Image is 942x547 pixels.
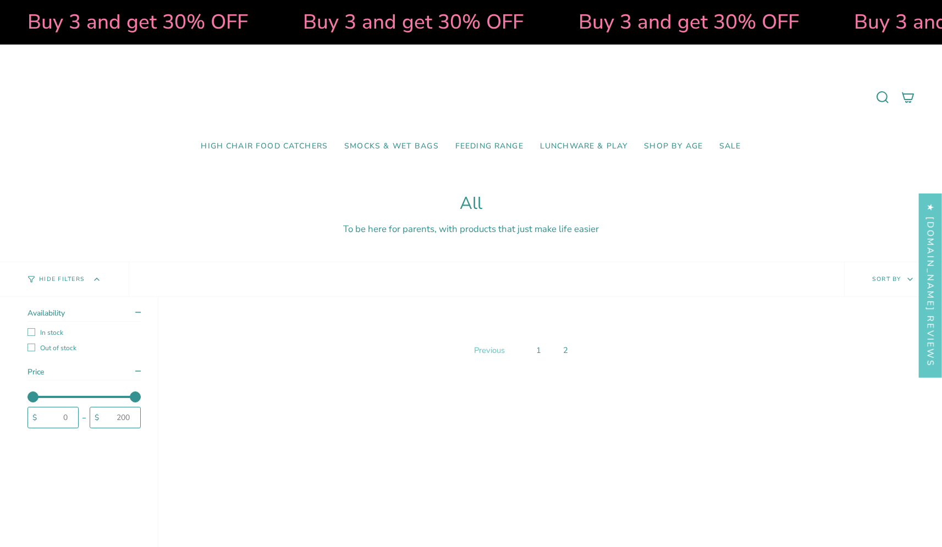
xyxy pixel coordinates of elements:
a: 1 [532,342,546,358]
span: Shop by Age [644,142,703,151]
a: Lunchware & Play [532,134,636,159]
span: Smocks & Wet Bags [344,142,439,151]
div: Click to open Judge.me floating reviews tab [919,193,942,377]
span: Price [27,367,44,377]
a: SALE [711,134,750,159]
input: 0 [40,412,78,423]
a: High Chair Food Catchers [192,134,336,159]
span: Previous [474,345,505,356]
a: Shop by Age [636,134,711,159]
span: Availability [27,308,65,318]
span: Sort by [872,275,901,283]
span: $ [32,412,37,423]
a: 2 [559,342,572,358]
span: $ [95,412,99,423]
a: Feeding Range [447,134,532,159]
label: In stock [27,328,141,337]
h1: All [27,194,915,214]
label: Out of stock [27,344,141,352]
a: Previous [471,342,508,358]
input: 200 [102,412,140,423]
a: Mumma’s Little Helpers [376,61,566,134]
strong: Buy 3 and get 30% OFF [25,8,246,36]
span: To be here for parents, with products that just make life easier [343,223,599,235]
span: High Chair Food Catchers [201,142,328,151]
button: Sort by [844,262,942,296]
strong: Buy 3 and get 30% OFF [301,8,521,36]
span: Feeding Range [455,142,524,151]
a: Smocks & Wet Bags [336,134,447,159]
summary: Price [27,367,141,380]
span: SALE [719,142,741,151]
span: Hide Filters [39,277,85,283]
strong: Buy 3 and get 30% OFF [576,8,797,36]
summary: Availability [27,308,141,322]
span: Lunchware & Play [540,142,627,151]
div: - [79,415,90,421]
